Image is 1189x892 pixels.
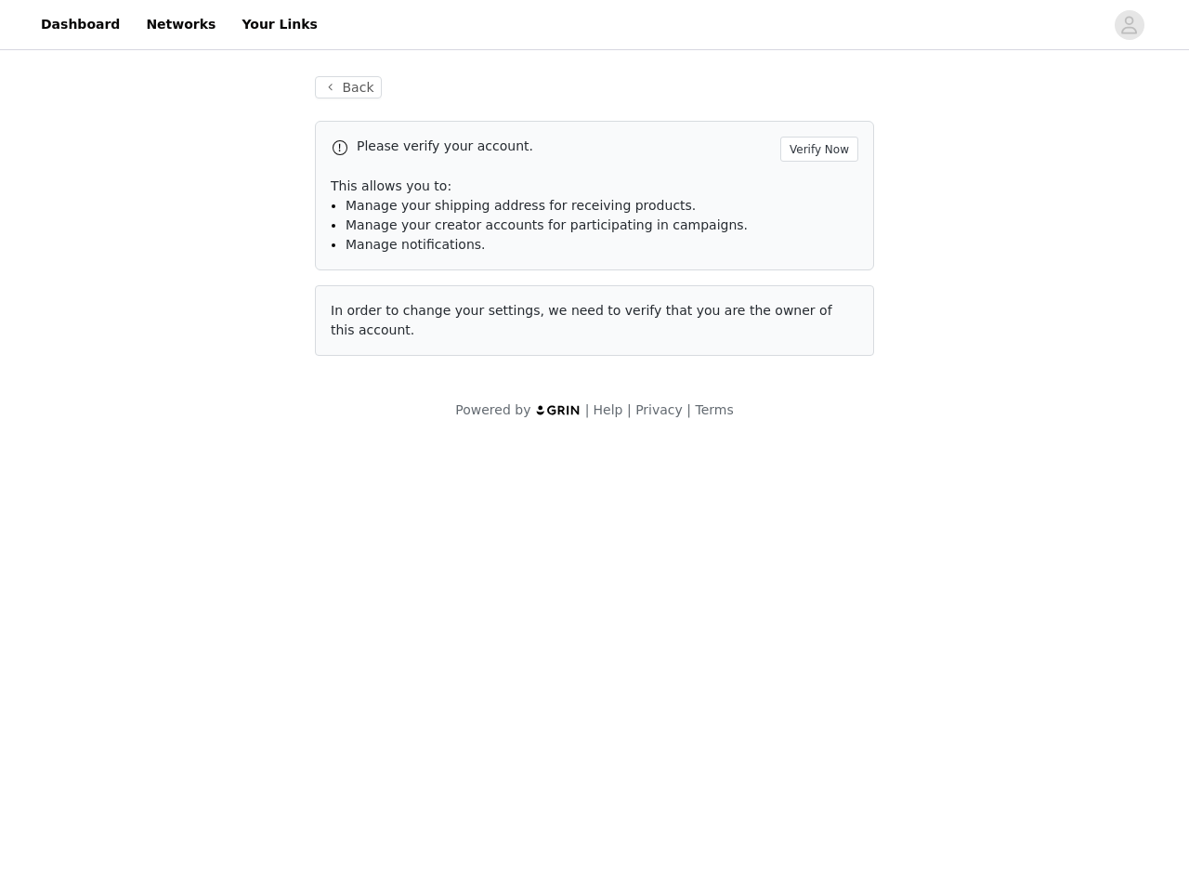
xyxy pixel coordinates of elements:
span: | [585,402,590,417]
span: Manage your shipping address for receiving products. [346,198,696,213]
span: | [686,402,691,417]
p: This allows you to: [331,177,858,196]
a: Help [594,402,623,417]
a: Terms [695,402,733,417]
div: avatar [1120,10,1138,40]
p: Please verify your account. [357,137,773,156]
button: Verify Now [780,137,858,162]
span: | [627,402,632,417]
a: Your Links [230,4,329,46]
a: Networks [135,4,227,46]
a: Privacy [635,402,683,417]
span: Manage your creator accounts for participating in campaigns. [346,217,748,232]
img: logo [535,404,581,416]
span: Powered by [455,402,530,417]
span: In order to change your settings, we need to verify that you are the owner of this account. [331,303,832,337]
button: Back [315,76,382,98]
a: Dashboard [30,4,131,46]
span: Manage notifications. [346,237,486,252]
